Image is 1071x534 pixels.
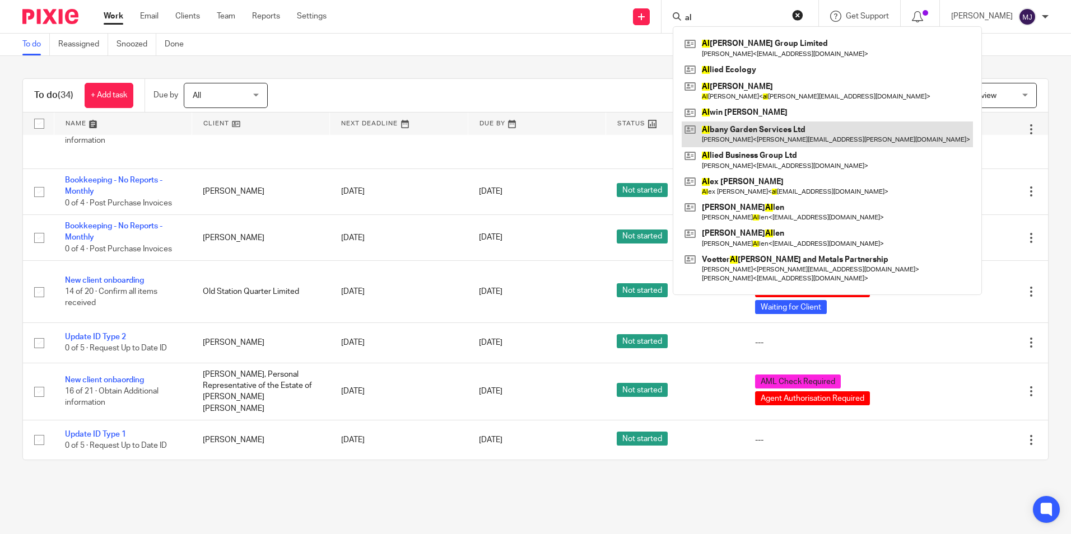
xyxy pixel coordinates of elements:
span: Not started [617,334,668,348]
a: Clients [175,11,200,22]
span: 0 of 5 · Request Up to Date ID [65,442,167,449]
span: All [193,92,201,100]
td: [PERSON_NAME] [192,420,329,460]
a: Work [104,11,123,22]
p: [PERSON_NAME] [951,11,1013,22]
span: 0 of 4 · Post Purchase Invoices [65,199,172,207]
h1: To do [34,90,73,101]
td: [DATE] [330,261,468,323]
td: [DATE] [330,323,468,363]
td: Old Station Quarter Limited [192,261,329,323]
span: Get Support [846,12,889,20]
span: Not started [617,383,668,397]
span: Not started [617,283,668,297]
td: [PERSON_NAME], Personal Representative of the Estate of [PERSON_NAME] [PERSON_NAME] [192,363,329,420]
a: Team [217,11,235,22]
input: Search [684,13,785,24]
a: New client onboarding [65,277,144,284]
td: [PERSON_NAME] [192,323,329,363]
span: [DATE] [479,234,502,242]
span: Not started [617,229,668,243]
span: Not started [617,432,668,446]
span: [DATE] [479,288,502,296]
a: Reports [252,11,280,22]
span: 16 of 21 · Obtain Additional information [65,387,159,407]
span: 0 of 5 · Request Up to Date ID [65,345,167,353]
span: AML Check Required [755,374,841,388]
td: [PERSON_NAME] [192,168,329,214]
a: To do [22,34,50,55]
span: 0 of 4 · Post Purchase Invoices [65,245,172,253]
td: [DATE] [330,215,468,261]
span: Waiting for Client [755,300,827,314]
img: Pixie [22,9,78,24]
img: svg%3E [1018,8,1036,26]
td: [PERSON_NAME] [192,215,329,261]
td: [DATE] [330,420,468,460]
span: Not started [617,183,668,197]
a: Done [165,34,192,55]
a: Reassigned [58,34,108,55]
a: Update ID Type 2 [65,333,126,341]
span: [DATE] [479,188,502,195]
span: (34) [58,91,73,100]
a: Snoozed [117,34,156,55]
span: 14 of 20 · Confirm all items received [65,288,157,307]
button: Clear [792,10,803,21]
p: Due by [153,90,178,101]
a: Update ID Type 1 [65,430,126,438]
td: [DATE] [330,363,468,420]
a: Bookkeeping - No Reports - Monthly [65,176,162,195]
div: --- [755,337,899,348]
span: Agent Authorisation Required [755,391,870,405]
span: [DATE] [479,339,502,346]
a: New client onbaording [65,376,144,384]
span: [DATE] [479,387,502,395]
a: Bookkeeping - No Reports - Monthly [65,222,162,241]
a: Email [140,11,159,22]
div: --- [755,434,899,446]
span: [DATE] [479,436,502,444]
td: [DATE] [330,168,468,214]
a: + Add task [85,83,133,108]
a: Settings [297,11,327,22]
